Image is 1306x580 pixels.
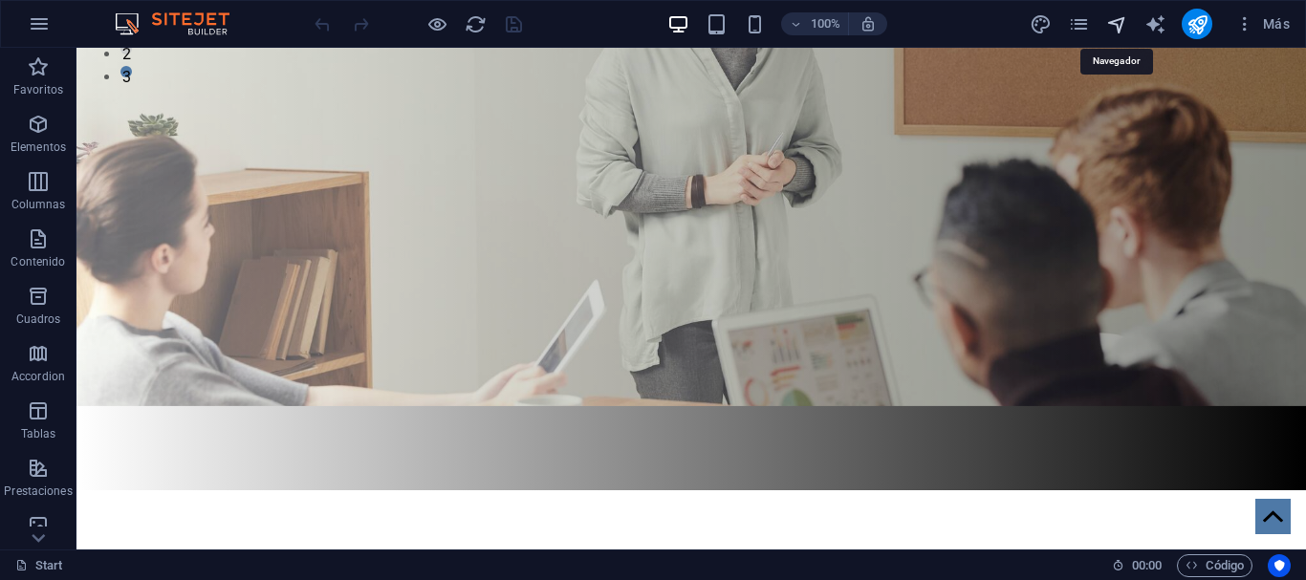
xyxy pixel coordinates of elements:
button: Código [1177,554,1252,577]
h6: 100% [810,12,840,35]
i: Volver a cargar página [465,13,487,35]
p: Columnas [11,197,66,212]
p: Tablas [21,426,56,441]
button: Haz clic para salir del modo de previsualización y seguir editando [425,12,448,35]
button: pages [1067,12,1090,35]
span: 00 00 [1132,554,1162,577]
button: text_generator [1143,12,1166,35]
p: Cuadros [16,311,61,327]
span: Código [1186,554,1244,577]
button: 100% [781,12,849,35]
button: reload [464,12,487,35]
i: Al redimensionar, ajustar el nivel de zoom automáticamente para ajustarse al dispositivo elegido. [860,15,877,32]
i: AI Writer [1144,13,1166,35]
button: design [1029,12,1052,35]
img: Editor Logo [110,12,253,35]
h6: Tiempo de la sesión [1112,554,1163,577]
p: Accordion [11,369,65,384]
button: Usercentrics [1268,554,1291,577]
button: Más [1228,9,1297,39]
button: publish [1182,9,1212,39]
a: Haz clic para cancelar la selección y doble clic para abrir páginas [15,554,63,577]
p: Elementos [11,140,66,155]
span: Más [1235,14,1290,33]
p: Favoritos [13,82,63,97]
i: Publicar [1186,13,1208,35]
button: navigator [1105,12,1128,35]
i: Páginas (Ctrl+Alt+S) [1068,13,1090,35]
i: Diseño (Ctrl+Alt+Y) [1030,13,1052,35]
span: : [1145,558,1148,572]
p: Contenido [11,254,65,269]
button: 3 [44,18,55,30]
p: Prestaciones [4,483,72,499]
